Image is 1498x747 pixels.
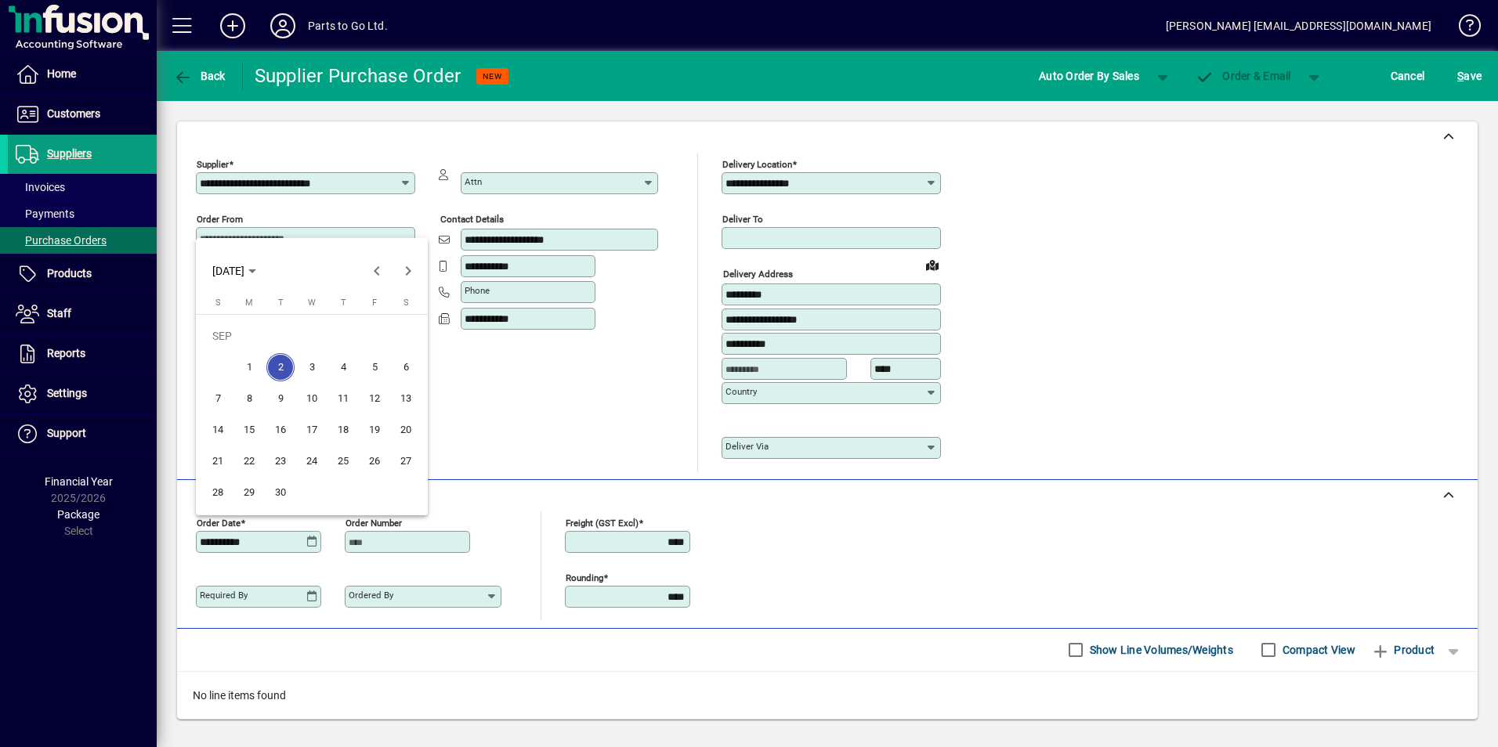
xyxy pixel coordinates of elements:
[204,384,232,413] span: 7
[204,478,232,507] span: 28
[390,383,422,414] button: Sat Sep 13 2025
[360,416,389,444] span: 19
[372,298,377,308] span: F
[266,384,295,413] span: 9
[235,447,263,475] span: 22
[204,416,232,444] span: 14
[329,384,357,413] span: 11
[390,414,422,446] button: Sat Sep 20 2025
[202,446,233,477] button: Sun Sep 21 2025
[296,383,327,414] button: Wed Sep 10 2025
[233,383,265,414] button: Mon Sep 08 2025
[233,477,265,508] button: Mon Sep 29 2025
[233,414,265,446] button: Mon Sep 15 2025
[233,352,265,383] button: Mon Sep 01 2025
[266,416,295,444] span: 16
[266,353,295,381] span: 2
[298,353,326,381] span: 3
[202,383,233,414] button: Sun Sep 07 2025
[296,446,327,477] button: Wed Sep 24 2025
[296,414,327,446] button: Wed Sep 17 2025
[308,298,316,308] span: W
[359,446,390,477] button: Fri Sep 26 2025
[359,414,390,446] button: Fri Sep 19 2025
[235,416,263,444] span: 15
[329,416,357,444] span: 18
[392,447,420,475] span: 27
[266,478,295,507] span: 30
[212,265,244,277] span: [DATE]
[390,446,422,477] button: Sat Sep 27 2025
[392,353,420,381] span: 6
[215,298,221,308] span: S
[235,353,263,381] span: 1
[403,298,409,308] span: S
[361,255,393,287] button: Previous month
[359,352,390,383] button: Fri Sep 05 2025
[278,298,284,308] span: T
[235,478,263,507] span: 29
[327,383,359,414] button: Thu Sep 11 2025
[265,414,296,446] button: Tue Sep 16 2025
[360,353,389,381] span: 5
[265,446,296,477] button: Tue Sep 23 2025
[327,446,359,477] button: Thu Sep 25 2025
[266,447,295,475] span: 23
[296,352,327,383] button: Wed Sep 03 2025
[393,255,424,287] button: Next month
[298,384,326,413] span: 10
[360,384,389,413] span: 12
[204,447,232,475] span: 21
[265,383,296,414] button: Tue Sep 09 2025
[202,477,233,508] button: Sun Sep 28 2025
[359,383,390,414] button: Fri Sep 12 2025
[329,447,357,475] span: 25
[265,352,296,383] button: Tue Sep 02 2025
[360,447,389,475] span: 26
[206,257,262,285] button: Choose month and year
[390,352,422,383] button: Sat Sep 06 2025
[233,446,265,477] button: Mon Sep 22 2025
[298,447,326,475] span: 24
[298,416,326,444] span: 17
[341,298,346,308] span: T
[265,477,296,508] button: Tue Sep 30 2025
[202,320,422,352] td: SEP
[392,384,420,413] span: 13
[327,352,359,383] button: Thu Sep 04 2025
[329,353,357,381] span: 4
[235,384,263,413] span: 8
[202,414,233,446] button: Sun Sep 14 2025
[392,416,420,444] span: 20
[245,298,253,308] span: M
[327,414,359,446] button: Thu Sep 18 2025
